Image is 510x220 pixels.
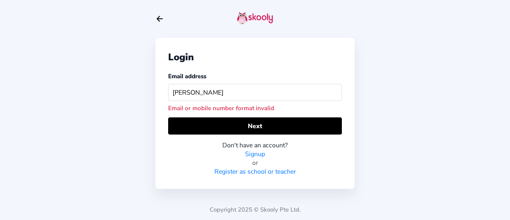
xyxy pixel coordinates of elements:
[168,104,342,112] div: Email or mobile number format invalid
[168,72,206,80] label: Email address
[214,167,296,176] a: Register as school or teacher
[168,159,342,167] div: or
[237,12,273,24] img: skooly-logo.png
[168,141,342,150] div: Don't have an account?
[168,117,342,135] button: Next
[168,84,342,101] input: Your email address
[155,14,164,23] button: arrow back outline
[245,150,265,159] a: Signup
[168,51,342,63] div: Login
